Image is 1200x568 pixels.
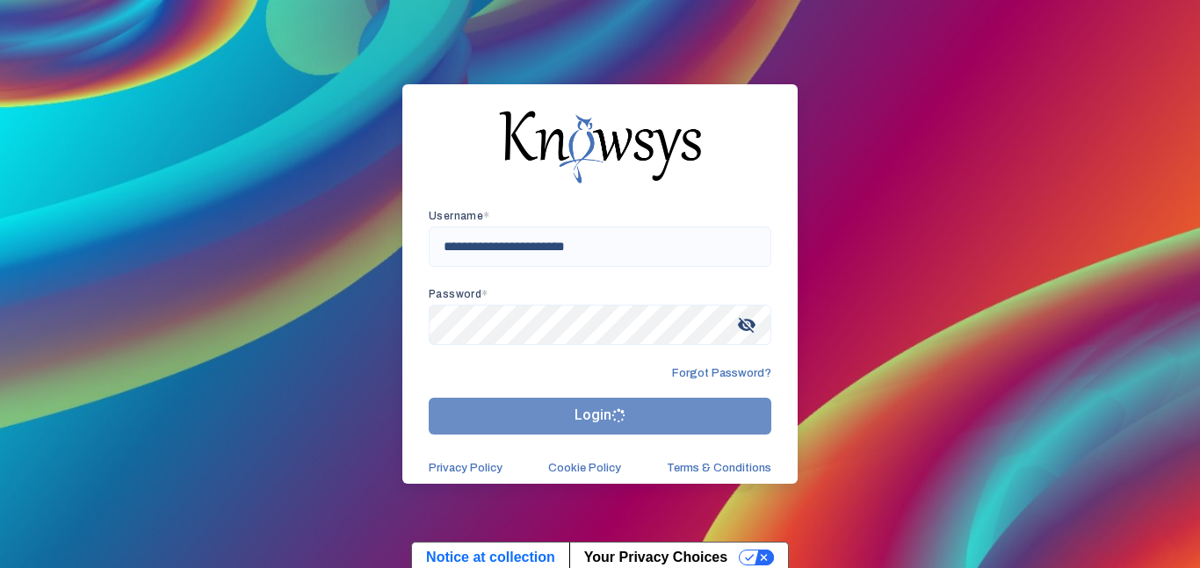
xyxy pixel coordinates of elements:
a: Cookie Policy [548,461,621,475]
a: Terms & Conditions [667,461,771,475]
span: visibility_off [731,309,763,341]
span: Forgot Password? [672,366,771,380]
span: Login [575,406,625,423]
img: knowsys-logo.png [499,111,701,183]
app-required-indication: Username [429,210,490,222]
app-required-indication: Password [429,288,488,300]
button: Login [429,398,771,435]
a: Privacy Policy [429,461,502,475]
